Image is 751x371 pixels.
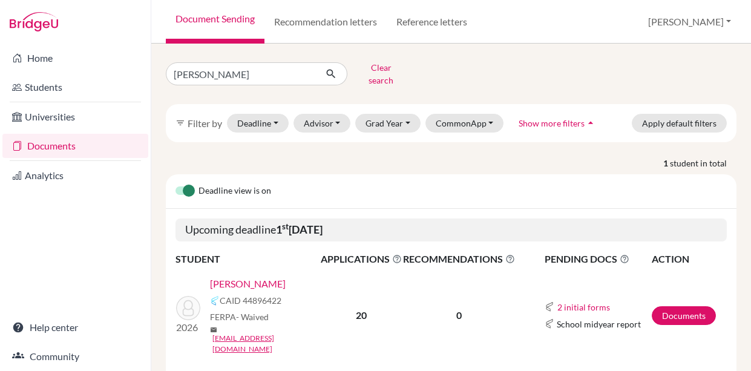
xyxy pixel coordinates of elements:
span: - Waived [236,312,269,322]
a: [EMAIL_ADDRESS][DOMAIN_NAME] [212,333,329,355]
a: Documents [2,134,148,158]
button: Grad Year [355,114,421,133]
strong: 1 [663,157,670,169]
img: Common App logo [210,296,220,306]
img: Common App logo [545,302,554,312]
h5: Upcoming deadline [175,218,727,241]
b: 20 [356,309,367,321]
p: 2026 [176,320,200,335]
a: Documents [652,306,716,325]
button: CommonApp [425,114,504,133]
span: RECOMMENDATIONS [403,252,515,266]
a: Home [2,46,148,70]
button: Clear search [347,58,415,90]
button: [PERSON_NAME] [643,10,736,33]
button: Show more filtersarrow_drop_up [508,114,607,133]
p: 0 [403,308,515,323]
button: Apply default filters [632,114,727,133]
img: Common App logo [545,319,554,329]
a: [PERSON_NAME] [210,277,286,291]
span: student in total [670,157,736,169]
span: mail [210,326,217,333]
a: Students [2,75,148,99]
i: filter_list [175,118,185,128]
a: Community [2,344,148,369]
button: 2 initial forms [557,300,611,314]
th: ACTION [651,251,727,267]
th: STUDENT [175,251,320,267]
i: arrow_drop_up [585,117,597,129]
img: Bridge-U [10,12,58,31]
sup: st [282,222,289,231]
a: Analytics [2,163,148,188]
button: Deadline [227,114,289,133]
span: Filter by [188,117,222,129]
a: Universities [2,105,148,129]
span: FERPA [210,310,269,323]
input: Find student by name... [166,62,316,85]
span: School midyear report [557,318,641,330]
b: 1 [DATE] [276,223,323,236]
span: Show more filters [519,118,585,128]
img: Issa, Nadine [176,296,200,320]
span: Deadline view is on [198,184,271,199]
a: Help center [2,315,148,340]
span: APPLICATIONS [321,252,402,266]
button: Advisor [294,114,351,133]
span: CAID 44896422 [220,294,281,307]
span: PENDING DOCS [545,252,651,266]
